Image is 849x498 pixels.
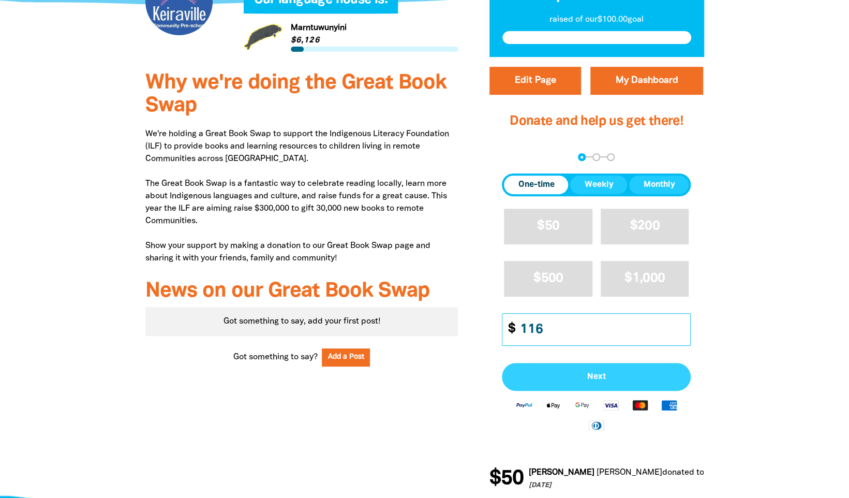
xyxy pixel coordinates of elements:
[145,128,458,265] p: We're holding a Great Book Swap to support the Indigenous Literacy Foundation (ILF) to provide bo...
[601,261,689,297] button: $1,000
[601,209,689,244] button: $200
[145,74,446,115] span: Why we're doing the Great Book Swap
[597,399,625,411] img: Visa logo
[486,468,520,489] span: $50
[502,173,691,196] div: Donation frequency
[513,314,690,345] input: Enter custom amount
[526,469,591,476] em: [PERSON_NAME]
[590,67,703,95] a: My Dashboard
[244,3,458,9] h6: My Team
[625,399,654,411] img: Mastercard logo
[533,272,563,284] span: $500
[502,363,691,391] button: Pay with Credit Card
[322,348,370,367] button: Add a Post
[145,307,458,336] div: Paginated content
[518,179,554,191] span: One-time
[537,220,559,232] span: $50
[502,13,691,26] p: raised of our $100.00 goal
[629,175,689,194] button: Monthly
[513,373,679,381] span: Next
[630,220,660,232] span: $200
[145,280,458,303] h3: News on our Great Book Swap
[510,115,683,127] span: Donate and help us get there!
[584,179,613,191] span: Weekly
[659,469,701,476] span: donated to
[502,391,691,439] div: Available payment methods
[624,272,665,284] span: $1,000
[489,67,581,95] button: Edit Page
[502,314,515,345] span: $
[504,175,568,194] button: One-time
[510,399,539,411] img: Paypal logo
[593,469,659,476] em: [PERSON_NAME]
[504,209,592,244] button: $50
[233,351,318,363] span: Got something to say?
[570,175,627,194] button: Weekly
[539,399,568,411] img: Apple Pay logo
[489,462,704,495] div: Donation stream
[145,307,458,336] div: Got something to say, add your first post!
[582,419,611,431] img: Diners Club logo
[607,153,615,161] button: Navigate to step 3 of 3 to enter your payment details
[701,469,791,476] a: KCPS Great Book Swap
[526,481,791,491] p: [DATE]
[643,179,675,191] span: Monthly
[578,153,586,161] button: Navigate to step 1 of 3 to enter your donation amount
[654,399,683,411] img: American Express logo
[592,153,600,161] button: Navigate to step 2 of 3 to enter your details
[568,399,597,411] img: Google Pay logo
[504,261,592,297] button: $500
